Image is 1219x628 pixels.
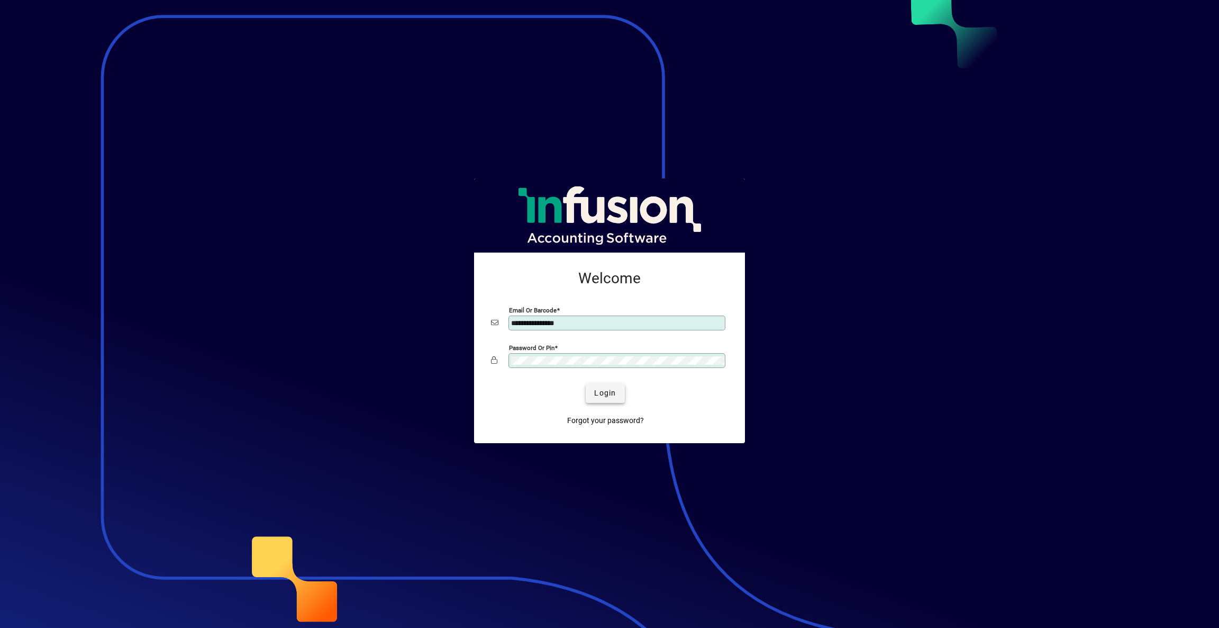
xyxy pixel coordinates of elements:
span: Forgot your password? [567,415,644,426]
mat-label: Password or Pin [509,344,554,351]
mat-label: Email or Barcode [509,306,557,313]
a: Forgot your password? [563,411,648,430]
h2: Welcome [491,270,728,288]
button: Login [586,384,624,403]
span: Login [594,388,616,399]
